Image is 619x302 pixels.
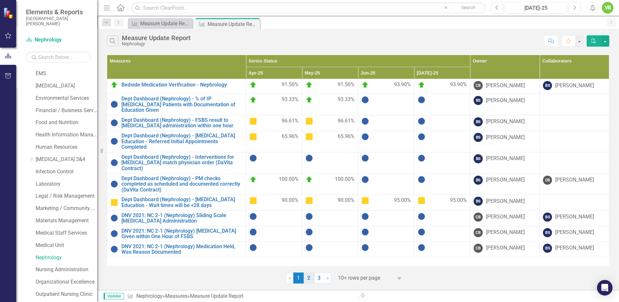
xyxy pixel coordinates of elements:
[121,133,242,150] a: Dept Dashboard (Nephrology) - [MEDICAL_DATA] Education - Referred Initial Appointments Completed
[305,117,313,125] img: Caution
[555,176,594,184] div: [PERSON_NAME]
[305,197,313,204] img: Caution
[26,8,91,16] span: Elements & Reports
[249,176,257,183] img: On Target
[36,156,97,163] a: [MEDICAL_DATA] 3&4
[136,293,163,299] a: Nephrology
[3,7,15,18] img: ClearPoint Strategy
[338,81,355,89] span: 91.50%
[555,244,594,252] div: [PERSON_NAME]
[107,241,246,257] td: Double-Click to Edit Right Click for Context Menu
[361,154,369,162] img: No Information
[36,217,97,225] a: Materials Management
[555,229,594,236] div: [PERSON_NAME]
[602,2,613,14] button: VB
[327,275,329,281] span: ›
[361,96,369,104] img: No Information
[36,119,97,126] a: Food and Nutrition
[107,94,246,115] td: Double-Click to Edit Right Click for Context Menu
[36,192,97,200] a: Legal / Risk Management
[597,280,613,296] div: Open Intercom Messenger
[361,228,369,236] img: No Information
[474,133,483,142] div: BS
[282,133,298,141] span: 65.96%
[36,144,97,151] a: Human Resources
[486,244,525,252] div: [PERSON_NAME]
[361,117,369,125] img: No Information
[289,275,291,281] span: ‹
[314,273,324,284] a: 3
[474,81,483,90] div: CB
[107,210,246,226] td: Double-Click to Edit Right Click for Context Menu
[361,81,369,89] img: On Target
[36,242,97,249] a: Medical Unit
[305,228,313,236] img: No Information
[104,293,124,299] span: Updater
[418,176,425,183] img: No Information
[305,81,313,89] img: On Target
[450,197,467,204] span: 95.00%
[474,154,483,163] div: BS
[394,197,411,204] span: 95.00%
[36,266,97,273] a: Nursing Administration
[361,244,369,251] img: No Information
[418,117,425,125] img: No Information
[36,95,97,102] a: Environmental Services
[338,133,355,141] span: 65.96%
[361,176,369,183] img: No Information
[107,226,246,241] td: Double-Click to Edit Right Click for Context Menu
[555,213,594,221] div: [PERSON_NAME]
[486,118,525,125] div: [PERSON_NAME]
[110,230,118,238] img: No Information
[293,273,304,284] span: 1
[122,34,191,41] div: Measure Update Report
[249,96,257,104] img: On Target
[249,228,257,236] img: No Information
[474,117,483,126] div: BS
[121,176,242,193] a: Dept Dashboard (Nephrology) - PM checks completed as scheduled and documented correctly (DaVita C...
[249,213,257,220] img: No Information
[507,4,565,12] div: [DATE]-25
[555,82,594,89] div: [PERSON_NAME]
[418,96,425,104] img: No Information
[335,176,355,183] span: 100.00%
[418,197,425,204] img: Caution
[543,213,552,222] div: BS
[361,133,369,141] img: No Information
[279,176,298,183] span: 100.00%
[361,213,369,220] img: No Information
[110,214,118,222] img: No Information
[418,133,425,141] img: No Information
[36,70,97,77] a: EMS
[121,213,242,224] a: DNV 2021: NC 2-1 (Nephrology) Sliding Scale [MEDICAL_DATA] Administration
[107,173,246,195] td: Double-Click to Edit Right Click for Context Menu
[208,20,258,28] div: Measure Update Report
[486,134,525,141] div: [PERSON_NAME]
[110,199,118,206] img: Caution
[249,117,257,125] img: Caution
[36,82,97,90] a: [MEDICAL_DATA]
[121,154,242,171] a: Dept Dashboard (Nephrology) - Interventions for [MEDICAL_DATA] match physician order (DaVita Cont...
[543,228,552,237] div: BS
[338,117,355,125] span: 96.61%
[110,180,118,188] img: No Information
[305,244,313,251] img: No Information
[36,180,97,188] a: Laboratory
[110,100,118,108] img: No Information
[110,81,118,89] img: On Target
[121,117,242,129] a: Dept Dashboard (Nephrology) - FSBS result to [MEDICAL_DATA] administration within one hour
[305,176,313,183] img: On Target
[486,198,525,205] div: [PERSON_NAME]
[110,119,118,127] img: No Information
[36,131,97,139] a: Health Information Management
[474,197,483,206] div: BS
[107,79,246,94] td: Double-Click to Edit Right Click for Context Menu
[26,52,91,63] input: Search Below...
[505,2,567,14] button: [DATE]-25
[190,293,243,299] div: Measure Update Report
[36,168,97,176] a: Infection Control
[107,131,246,152] td: Double-Click to Edit Right Click for Context Menu
[450,81,467,89] span: 93.90%
[474,213,483,222] div: CB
